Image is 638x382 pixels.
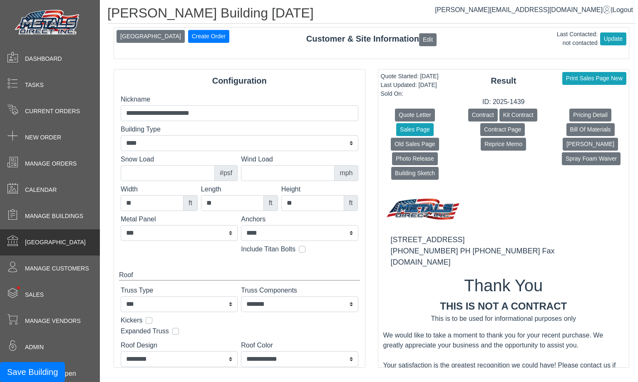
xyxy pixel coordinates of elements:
button: Old Sales Page [391,138,439,151]
span: Admin [25,343,44,352]
span: Calendar [25,186,57,194]
button: Bill Of Materials [566,123,615,136]
button: Pricing Detail [569,109,611,122]
label: Building Type [121,124,358,134]
div: ID: 2025-1439 [378,97,629,107]
button: Sales Page [396,123,434,136]
label: Width [121,184,198,194]
div: Configuration [114,74,365,87]
label: Include Titan Bolts [241,244,295,254]
label: Nickname [121,94,358,104]
button: [PERSON_NAME] [563,138,618,151]
h1: Thank You [383,275,624,295]
button: Contract [468,109,498,122]
button: Create Order [188,30,230,43]
label: Anchors [241,214,358,224]
div: Last Updated: [DATE] [381,81,439,89]
label: Truss Components [241,285,358,295]
span: Sales [25,290,44,299]
div: Sold On: [381,89,439,98]
span: Manage Customers [25,264,89,273]
h1: [PERSON_NAME] Building [DATE] [107,5,636,24]
div: Quote Started: [DATE] [381,72,439,81]
span: • [8,274,29,301]
label: Height [281,184,358,194]
div: ft [344,195,358,211]
span: Logout [613,6,633,13]
div: #psf [214,165,238,181]
button: Update [600,32,626,45]
span: Manage Buildings [25,212,83,221]
button: Photo Release [392,152,438,165]
button: Contract Page [480,123,525,136]
div: This is not a contract [383,299,624,314]
label: Length [201,184,278,194]
button: Spray Foam Waiver [562,152,621,165]
button: Edit [419,33,437,46]
img: Metals Direct Inc Logo [12,7,83,38]
label: Metal Panel [121,214,238,224]
span: Current Orders [25,107,80,116]
label: Kickers [121,315,142,325]
img: MD logo [383,195,465,227]
div: | [435,5,633,15]
div: Result [378,74,629,87]
span: [GEOGRAPHIC_DATA] [25,238,86,247]
span: Manage Vendors [25,317,81,325]
label: Expanded Truss [121,326,169,336]
button: Kit Contract [499,109,537,122]
div: This is to be used for informational purposes only [383,314,624,324]
button: Quote Letter [395,109,435,122]
div: mph [334,165,358,181]
button: Reprice Memo [481,138,526,151]
div: [STREET_ADDRESS] [PHONE_NUMBER] PH [PHONE_NUMBER] Fax [DOMAIN_NAME] [383,227,624,275]
span: Dashboard [25,55,62,63]
div: ft [183,195,198,211]
label: Roof Design [121,340,238,350]
button: Building Sketch [391,167,439,180]
div: Roof [119,270,360,280]
div: Customer & Site Information [114,32,629,46]
div: ft [263,195,278,211]
label: Roof Color [241,340,358,350]
span: New Order [25,133,61,142]
label: Wind Load [241,154,358,164]
div: Last Contacted: not contacted [557,30,598,47]
button: Print Sales Page New [562,72,626,85]
span: Tasks [25,81,44,89]
label: Truss Type [121,285,238,295]
label: Snow Load [121,154,238,164]
button: [GEOGRAPHIC_DATA] [117,30,185,43]
span: Manage Orders [25,159,77,168]
a: [PERSON_NAME][EMAIL_ADDRESS][DOMAIN_NAME] [435,6,611,13]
